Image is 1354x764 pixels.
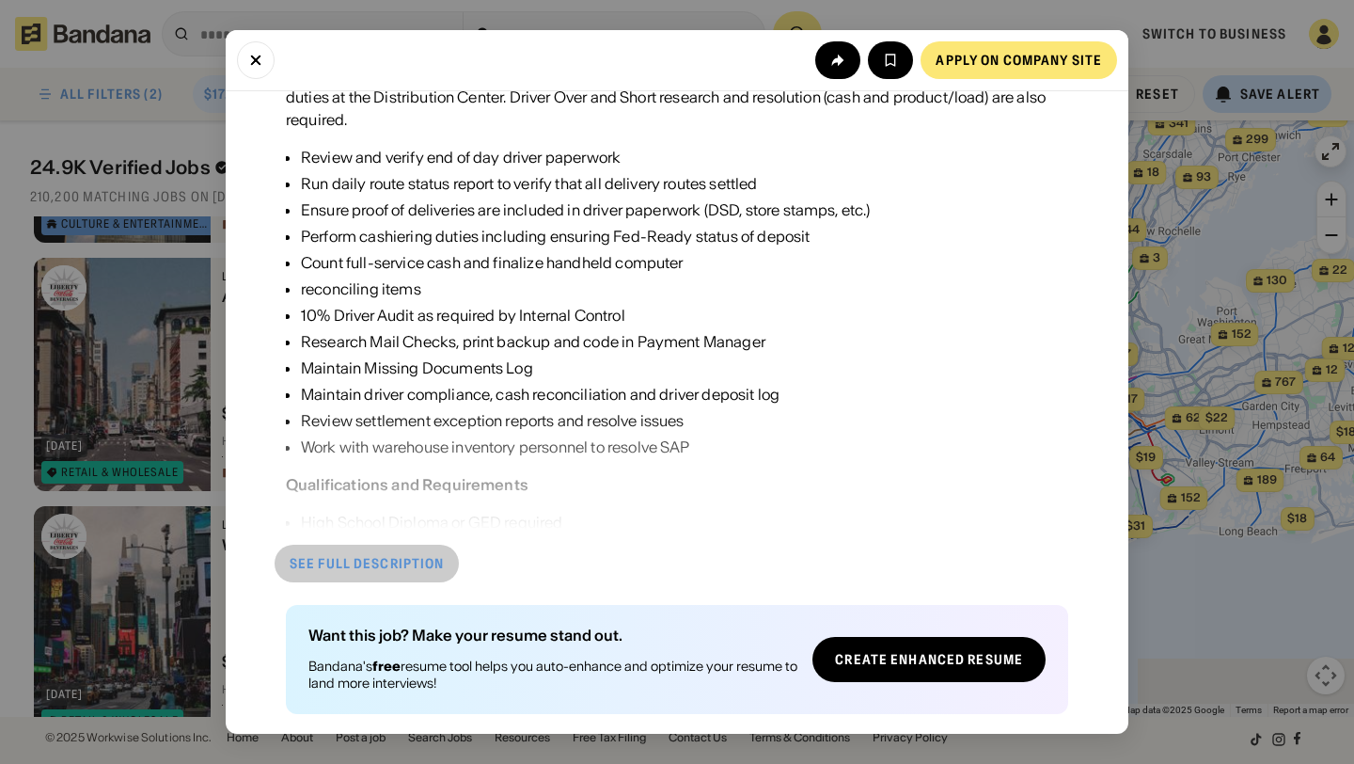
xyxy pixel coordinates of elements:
[301,304,871,326] div: 10% Driver Audit as required by Internal Control
[301,172,871,195] div: Run daily route status report to verify that all delivery routes settled
[237,41,275,79] button: Close
[301,436,871,458] div: Work with warehouse inventory personnel to resolve SAP
[301,409,871,432] div: Review settlement exception reports and resolve issues
[301,146,871,168] div: Review and verify end of day driver paperwork
[301,357,871,379] div: Maintain Missing Documents Log
[301,251,871,274] div: Count full-service cash and finalize handheld computer
[301,278,871,300] div: reconciling items
[308,658,797,692] div: Bandana's resume tool helps you auto-enhance and optimize your resume to land more interviews!
[308,628,797,643] div: Want this job? Make your resume stand out.
[301,383,871,406] div: Maintain driver compliance, cash reconciliation and driver deposit log
[835,653,1023,666] div: Create Enhanced Resume
[286,475,528,494] div: Qualifications and Requirements
[286,63,1068,131] div: Our Route Process Administrator performs pre-settlement and/or cashiering duties at the Distribut...
[372,658,401,675] b: free
[936,54,1102,67] div: Apply on company site
[301,225,871,247] div: Perform cashiering duties including ensuring Fed-Ready status of deposit
[301,199,871,221] div: Ensure proof of deliveries are included in driver paperwork (DSD, store stamps, etc.)
[301,330,871,353] div: Research Mail Checks, print backup and code in Payment Manager
[301,511,628,533] div: High School Diploma or GED required
[290,557,444,570] div: See full description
